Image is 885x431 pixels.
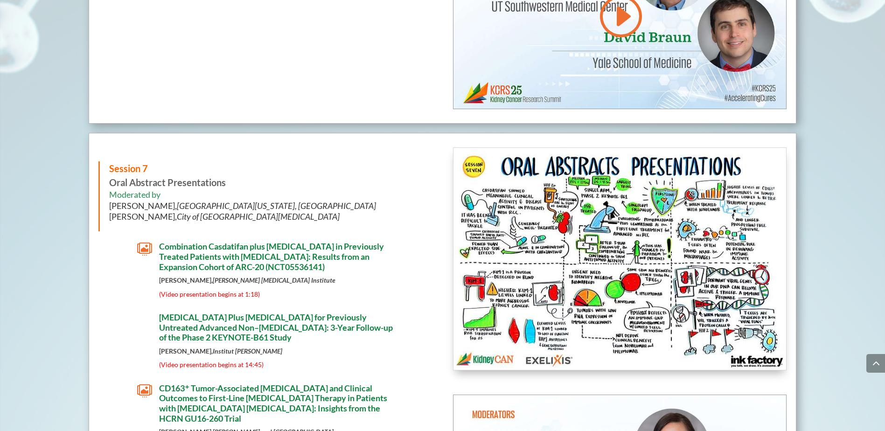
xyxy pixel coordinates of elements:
[109,163,226,188] strong: Oral Abstract Presentations
[109,163,148,174] span: Session 7
[159,290,260,298] span: (Video presentation begins at 1:18)
[213,347,234,355] em: Institut
[137,313,152,327] span: 
[109,189,423,227] h6: Moderated by
[137,242,152,257] span: 
[213,276,335,284] em: [PERSON_NAME] [MEDICAL_DATA] Institute
[453,148,787,369] img: KidneyCAN_Ink Factory_Board Session 7
[177,211,340,222] em: City of [GEOGRAPHIC_DATA][MEDICAL_DATA]
[109,201,376,211] span: [PERSON_NAME],
[235,347,282,355] em: [PERSON_NAME]
[159,276,335,284] strong: [PERSON_NAME],
[159,241,384,271] span: Combination Casdatifan plus [MEDICAL_DATA] in Previously Treated Patients with [MEDICAL_DATA]: Re...
[159,383,387,424] span: CD163⁺ Tumor-Associated [MEDICAL_DATA] and Clinical Outcomes to First-Line [MEDICAL_DATA] Therapy...
[159,312,393,342] span: [MEDICAL_DATA] Plus [MEDICAL_DATA] for Previously Untreated Advanced Non–[MEDICAL_DATA]: 3-Year F...
[137,383,152,398] span: 
[159,347,282,355] strong: [PERSON_NAME],
[177,201,376,211] em: [GEOGRAPHIC_DATA][US_STATE], [GEOGRAPHIC_DATA]
[109,211,340,222] span: [PERSON_NAME],
[159,361,264,368] span: (Video presentation begins at 14:45)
